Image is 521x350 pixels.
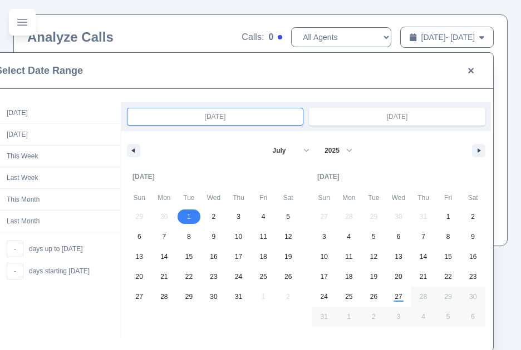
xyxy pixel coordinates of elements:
[137,227,141,247] span: 6
[251,189,276,207] span: Fri
[370,247,377,267] span: 12
[370,287,377,307] span: 26
[436,247,461,267] button: 15
[7,263,23,279] input: -
[259,227,267,247] span: 11
[444,287,451,307] span: 29
[386,267,411,287] button: 20
[276,207,301,227] button: 5
[235,247,242,267] span: 17
[136,287,143,307] span: 27
[436,227,461,247] button: 8
[312,267,337,287] button: 17
[284,247,292,267] span: 19
[420,267,427,287] span: 21
[29,264,90,278] span: days starting [DATE]
[251,207,276,227] button: 4
[276,267,301,287] button: 26
[411,227,436,247] button: 7
[337,189,362,207] span: Mon
[286,207,290,227] span: 5
[235,267,242,287] span: 24
[251,227,276,247] button: 11
[259,267,267,287] span: 25
[312,164,485,189] div: [DATE]
[162,227,166,247] span: 7
[312,227,337,247] button: 3
[127,227,152,247] button: 6
[152,287,177,307] button: 28
[446,227,450,247] span: 8
[471,207,475,227] span: 2
[201,287,227,307] button: 30
[436,287,461,307] button: 29
[337,247,362,267] button: 11
[187,207,191,227] span: 1
[361,267,386,287] button: 19
[322,227,326,247] span: 3
[337,267,362,287] button: 18
[251,267,276,287] button: 25
[411,189,436,207] span: Thu
[127,189,152,207] span: Sun
[436,267,461,287] button: 22
[347,227,351,247] span: 4
[226,287,251,307] button: 31
[185,247,193,267] span: 15
[312,287,337,307] button: 24
[29,242,83,256] span: days up to [DATE]
[386,227,411,247] button: 6
[462,62,480,79] button: ×
[185,287,193,307] span: 29
[395,247,402,267] span: 13
[361,247,386,267] button: 12
[444,267,451,287] span: 22
[345,247,352,267] span: 11
[312,247,337,267] button: 10
[226,227,251,247] button: 10
[444,247,451,267] span: 15
[420,287,427,307] span: 28
[397,227,401,247] span: 6
[152,267,177,287] button: 21
[160,267,168,287] span: 21
[321,267,328,287] span: 17
[469,287,476,307] span: 30
[471,227,475,247] span: 9
[446,207,450,227] span: 1
[136,267,143,287] span: 20
[411,247,436,267] button: 14
[201,207,227,227] button: 2
[226,267,251,287] button: 24
[420,247,427,267] span: 14
[309,108,485,125] input: Continuous
[210,287,217,307] span: 30
[176,207,201,227] button: 1
[127,164,301,189] div: [DATE]
[176,227,201,247] button: 8
[152,189,177,207] span: Mon
[460,207,485,227] button: 2
[436,207,461,227] button: 1
[226,247,251,267] button: 17
[176,287,201,307] button: 29
[276,247,301,267] button: 19
[386,189,411,207] span: Wed
[284,267,292,287] span: 26
[276,227,301,247] button: 12
[411,267,436,287] button: 21
[469,247,476,267] span: 16
[237,207,240,227] span: 3
[411,287,436,307] button: 28
[201,189,227,207] span: Wed
[152,247,177,267] button: 14
[136,247,143,267] span: 13
[321,247,328,267] span: 10
[337,227,362,247] button: 4
[212,227,216,247] span: 9
[345,267,352,287] span: 18
[321,307,328,327] span: 31
[345,287,352,307] span: 25
[436,189,461,207] span: Fri
[361,287,386,307] button: 26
